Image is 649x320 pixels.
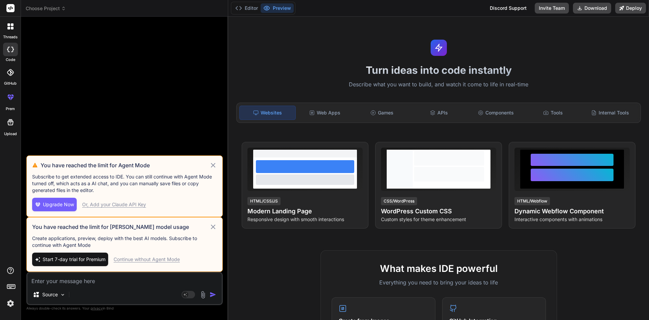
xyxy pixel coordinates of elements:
[42,291,58,298] p: Source
[381,207,496,216] h4: WordPress Custom CSS
[239,106,296,120] div: Websites
[381,197,417,205] div: CSS/WordPress
[114,256,180,263] div: Continue without Agent Mode
[82,201,146,208] div: Or, Add your Claude API Key
[232,80,645,89] p: Describe what you want to build, and watch it come to life in real-time
[232,64,645,76] h1: Turn ideas into code instantly
[26,305,223,312] p: Always double-check its answers. Your in Bind
[514,216,630,223] p: Interactive components with animations
[3,34,18,40] label: threads
[297,106,353,120] div: Web Apps
[210,291,216,298] img: icon
[5,298,16,309] img: settings
[332,278,546,286] p: Everything you need to bring your ideas to life
[4,81,17,86] label: GitHub
[6,106,15,112] label: prem
[514,207,630,216] h4: Dynamic Webflow Component
[4,131,17,137] label: Upload
[582,106,638,120] div: Internal Tools
[60,292,66,298] img: Pick Models
[247,216,363,223] p: Responsive design with smooth interactions
[32,235,217,249] p: Create applications, preview, deploy with the best AI models. Subscribe to continue with Agent Mode
[247,197,281,205] div: HTML/CSS/JS
[91,306,103,310] span: privacy
[32,253,108,266] button: Start 7-day trial for Premium
[486,3,531,14] div: Discord Support
[233,3,261,13] button: Editor
[247,207,363,216] h4: Modern Landing Page
[525,106,581,120] div: Tools
[41,161,209,169] h3: You have reached the limit for Agent Mode
[26,5,66,12] span: Choose Project
[261,3,294,13] button: Preview
[6,57,15,63] label: code
[32,198,77,211] button: Upgrade Now
[468,106,524,120] div: Components
[43,201,74,208] span: Upgrade Now
[32,173,217,194] p: Subscribe to get extended access to IDE. You can still continue with Agent Mode turned off, which...
[615,3,646,14] button: Deploy
[573,3,611,14] button: Download
[411,106,467,120] div: APIs
[514,197,550,205] div: HTML/Webflow
[535,3,569,14] button: Invite Team
[354,106,410,120] div: Games
[381,216,496,223] p: Custom styles for theme enhancement
[32,223,209,231] h3: You have reached the limit for [PERSON_NAME] model usage
[332,261,546,276] h2: What makes IDE powerful
[43,256,105,263] span: Start 7-day trial for Premium
[199,291,207,299] img: attachment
